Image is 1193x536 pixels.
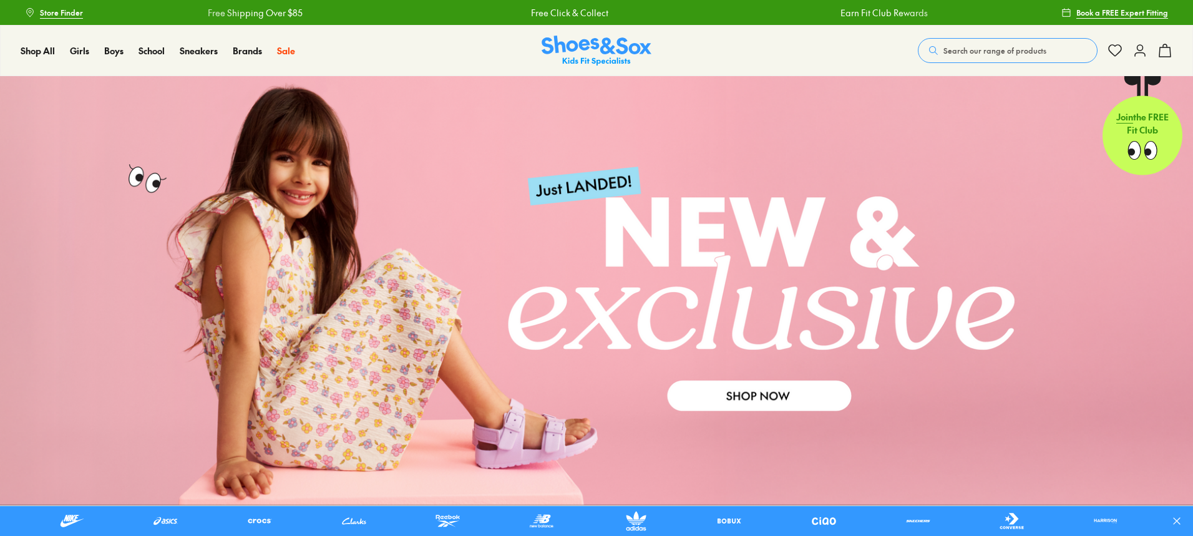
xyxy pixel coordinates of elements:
[21,44,55,57] a: Shop All
[1116,114,1133,126] span: Join
[943,45,1046,56] span: Search our range of products
[542,36,651,66] a: Shoes & Sox
[70,44,89,57] a: Girls
[542,36,651,66] img: SNS_Logo_Responsive.svg
[817,6,912,19] a: Free Shipping Over $85
[1103,104,1182,150] p: the FREE Fit Club
[233,44,262,57] a: Brands
[1103,76,1182,175] a: Jointhe FREE Fit Club
[40,7,83,18] span: Store Finder
[506,6,593,19] a: Earn Fit Club Rewards
[180,44,218,57] a: Sneakers
[918,38,1098,63] button: Search our range of products
[139,44,165,57] a: School
[197,6,274,19] a: Free Click & Collect
[1061,1,1168,24] a: Book a FREE Expert Fitting
[1076,7,1168,18] span: Book a FREE Expert Fitting
[277,44,295,57] a: Sale
[104,44,124,57] a: Boys
[25,1,83,24] a: Store Finder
